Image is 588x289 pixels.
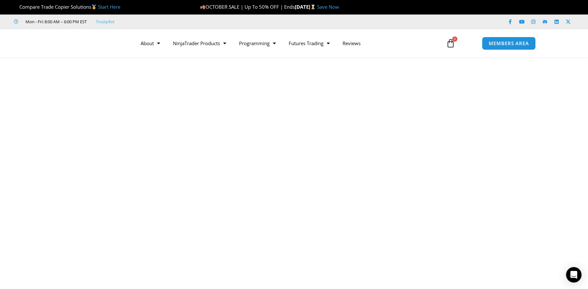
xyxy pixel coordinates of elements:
[14,5,19,9] img: 🏆
[295,4,317,10] strong: [DATE]
[134,36,166,51] a: About
[317,4,339,10] a: Save Now
[436,34,465,53] a: 0
[311,5,315,9] img: ⌛
[24,18,87,25] span: Mon - Fri: 8:00 AM – 6:00 PM EST
[336,36,367,51] a: Reviews
[14,4,120,10] span: Compare Trade Copier Solutions
[92,5,96,9] img: 🥇
[489,41,529,46] span: MEMBERS AREA
[452,36,457,42] span: 0
[566,267,582,283] div: Open Intercom Messenger
[200,5,205,9] img: 🍂
[98,4,120,10] a: Start Here
[482,37,536,50] a: MEMBERS AREA
[134,36,439,51] nav: Menu
[96,18,115,25] a: Trustpilot
[166,36,233,51] a: NinjaTrader Products
[52,32,122,55] img: LogoAI | Affordable Indicators – NinjaTrader
[282,36,336,51] a: Futures Trading
[200,4,295,10] span: OCTOBER SALE | Up To 50% OFF | Ends
[233,36,282,51] a: Programming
